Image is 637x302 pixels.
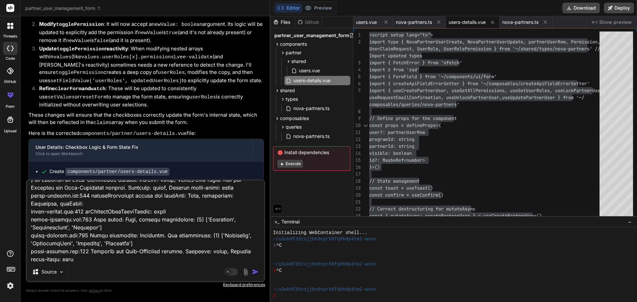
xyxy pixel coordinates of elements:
[275,3,302,13] button: Editor
[369,157,425,163] span: id?: MaybeRef<number>
[4,128,17,134] label: Upload
[81,54,174,60] code: values.userRoles[x].permissions
[280,87,295,94] span: shared
[57,46,105,52] code: togglePermission
[138,30,162,36] code: newValue
[25,5,101,12] span: partner_user_management_form
[293,104,330,112] span: nova-partners.ts
[273,268,276,274] span: ❯
[369,101,460,107] span: composables/queries/nova-partners'
[65,168,170,176] code: components/partner/users-details.vue
[3,33,17,39] label: threads
[353,199,361,206] div: 21
[353,206,361,212] div: 22
[502,19,538,26] span: nova-partners.ts
[189,94,216,100] code: userRoles
[627,216,633,227] button: −
[35,144,246,151] div: User Details: Checkbox Logic & Form State Fix
[369,53,422,59] span: Import updated types
[152,22,202,28] code: newValue: boolean
[369,150,412,156] span: visible: boolean
[39,85,106,91] strong: Refine and
[59,269,64,275] img: Pick Models
[369,39,502,45] span: import type { NovaPartnerUserCreate, NovaPartnerUs
[353,73,361,80] div: 5
[276,242,282,249] span: ^C
[369,32,433,38] span: <script setup lang="ts">
[369,74,497,80] span: import { FormField } from '~/components/ui/form'
[353,185,361,192] div: 19
[158,70,185,76] code: userRoles
[353,87,361,94] div: 7
[449,19,486,26] span: users-details.vue
[166,30,178,36] code: true
[353,80,361,87] div: 6
[502,88,605,93] span: s, useGetUserRoles, useLockPartnerUser,
[55,86,82,92] code: clearForm
[50,78,182,84] code: setFieldValue('userRoles', updatedUserRoles)
[353,143,361,150] div: 13
[502,213,542,219] span: tePartnerUser()
[94,120,111,126] code: claims
[91,86,106,92] code: watch
[273,230,368,236] span: Initializing WebContainer shell...
[353,178,361,185] div: 18
[628,218,632,225] span: −
[562,3,600,13] button: Download
[277,160,303,168] button: Execute
[286,124,302,130] span: queries
[277,149,346,156] span: Install dependencies
[291,58,306,65] span: shared
[273,293,276,299] span: ❯
[369,192,444,198] span: const confirm = useConfirm()
[34,45,264,85] li: : When modifying nested arrays within (like ), (and [PERSON_NAME]'s reactivity) sometimes needs a...
[35,151,246,156] div: Click to open Workbench
[369,60,462,66] span: import { FetchError } from 'ofetch'
[293,132,330,140] span: nova-partners.ts
[26,287,265,294] p: Always double-check its answers. Your in Bind
[56,22,104,28] code: togglePermission
[295,19,322,26] div: Github
[273,236,376,242] span: ~/u3uk0f35zsjjbn9cprh6fq9h0p4tm2-wnxx
[4,79,16,85] label: GitHub
[53,54,71,60] code: values
[6,104,15,109] label: prem
[274,218,279,225] span: >_
[502,39,600,45] span: erUpdate, partnerUserRow, Permission,
[273,261,376,268] span: ~/u3uk0f35zsjjbn9cprh6fq9h0p4tm2-wnxx
[89,288,101,292] span: privacy
[353,171,361,178] div: 17
[353,157,361,164] div: 15
[356,19,377,26] span: users.vue
[369,164,380,170] span: }>()
[361,122,370,129] div: Click to collapse the range.
[369,143,414,149] span: partnerId: string
[369,81,502,87] span: import { createApiFieldErrorSetter } from '~/compo
[6,56,15,61] label: code
[502,94,584,100] span: useUpdatePartnerUser } from '~/
[280,115,309,122] span: composables
[353,59,361,66] div: 3
[369,94,502,100] span: useRequestEmailConfirmation, useUnlockPartnerUser,
[353,115,361,122] div: 9
[369,185,433,191] span: const toast = useToast()
[353,129,361,136] div: 11
[270,19,295,26] div: Files
[34,85,264,109] li: : These will be updated to consistently use or to manage the form state, ensuring is correctly in...
[286,49,302,56] span: partner
[369,129,425,135] span: user?: partnerUserRow
[396,19,432,26] span: nova-partners.ts
[369,213,502,219] span: const { mutateAsync: createPartnerUser } = useCrea
[369,88,502,93] span: import { useCreatePartnerUser, useGetAllPermission
[280,41,307,47] span: components
[177,54,213,60] code: vee-validate
[39,21,104,27] strong: Modify
[369,136,414,142] span: programId: string
[353,122,361,129] div: 10
[274,32,349,39] span: partner_user_management_form
[369,178,420,184] span: // State management
[353,31,361,38] div: 1
[66,38,90,44] code: newValue
[286,96,298,102] span: types
[48,94,75,100] code: setValues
